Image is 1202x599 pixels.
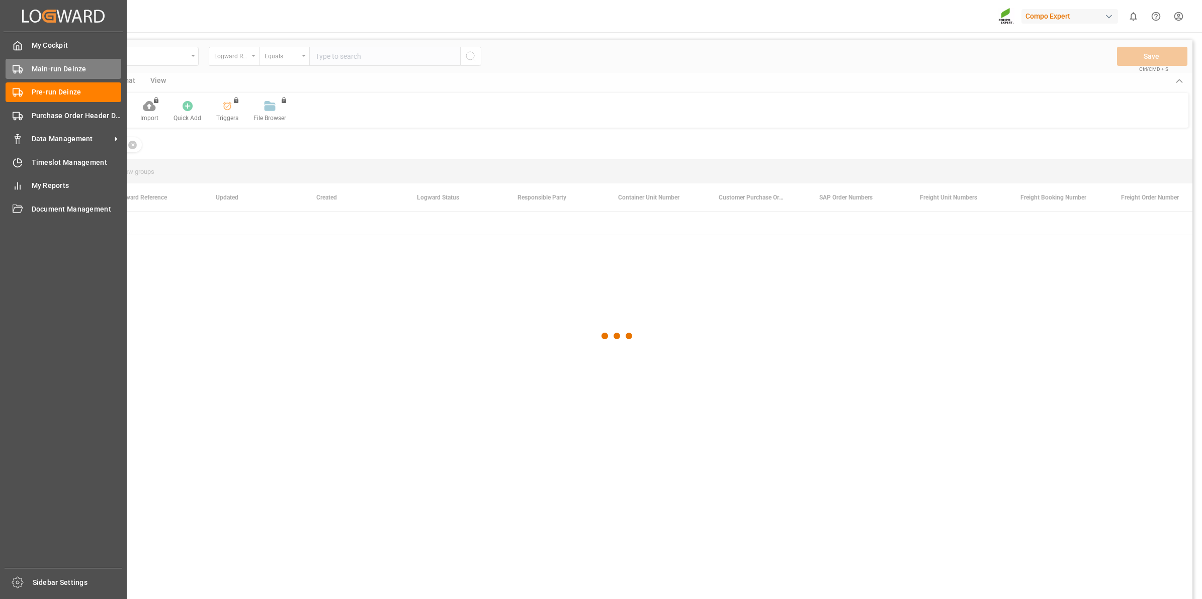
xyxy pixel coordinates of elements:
[32,180,122,191] span: My Reports
[998,8,1014,25] img: Screenshot%202023-09-29%20at%2010.02.21.png_1712312052.png
[6,82,121,102] a: Pre-run Deinze
[1122,5,1145,28] button: show 0 new notifications
[1145,5,1167,28] button: Help Center
[6,106,121,125] a: Purchase Order Header Deinze
[6,152,121,172] a: Timeslot Management
[33,577,123,588] span: Sidebar Settings
[32,204,122,215] span: Document Management
[1021,9,1118,24] div: Compo Expert
[32,87,122,97] span: Pre-run Deinze
[32,134,111,144] span: Data Management
[6,59,121,78] a: Main-run Deinze
[32,111,122,121] span: Purchase Order Header Deinze
[32,64,122,74] span: Main-run Deinze
[32,40,122,51] span: My Cockpit
[1021,7,1122,26] button: Compo Expert
[6,36,121,55] a: My Cockpit
[32,157,122,168] span: Timeslot Management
